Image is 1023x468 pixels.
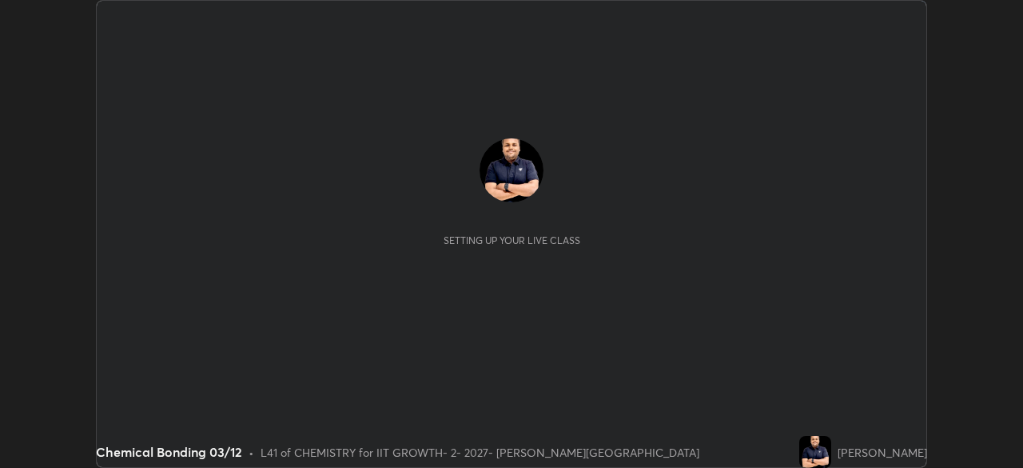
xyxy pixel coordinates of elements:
[249,444,254,461] div: •
[444,234,580,246] div: Setting up your live class
[261,444,699,461] div: L41 of CHEMISTRY for IIT GROWTH- 2- 2027- [PERSON_NAME][GEOGRAPHIC_DATA]
[799,436,831,468] img: 70778cea86324ac2a199526eb88edcaf.jpg
[96,442,242,462] div: Chemical Bonding 03/12
[480,138,543,202] img: 70778cea86324ac2a199526eb88edcaf.jpg
[838,444,927,461] div: [PERSON_NAME]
